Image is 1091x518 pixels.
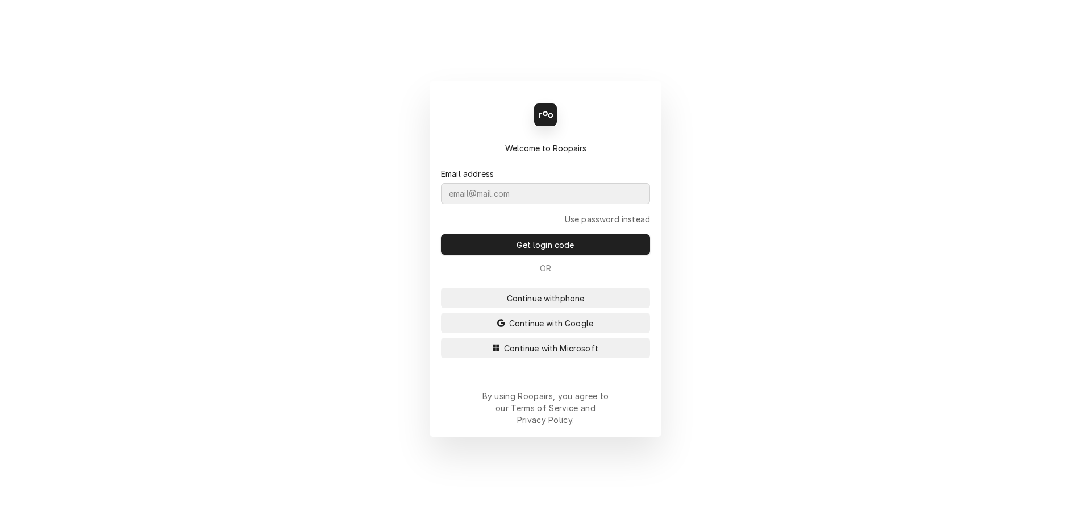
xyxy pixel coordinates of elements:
div: Welcome to Roopairs [441,142,650,154]
span: Get login code [514,239,576,251]
div: By using Roopairs, you agree to our and . [482,390,609,426]
label: Email address [441,168,494,180]
button: Continue with Microsoft [441,338,650,358]
span: Continue with phone [505,292,587,304]
button: Continue with Google [441,313,650,333]
a: Terms of Service [511,403,578,413]
a: Privacy Policy [517,415,572,425]
a: Go to Email and password form [565,213,650,225]
span: Continue with Microsoft [502,342,601,354]
input: email@mail.com [441,183,650,204]
button: Get login code [441,234,650,255]
span: Continue with Google [507,317,596,329]
button: Continue withphone [441,288,650,308]
div: Or [441,262,650,274]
